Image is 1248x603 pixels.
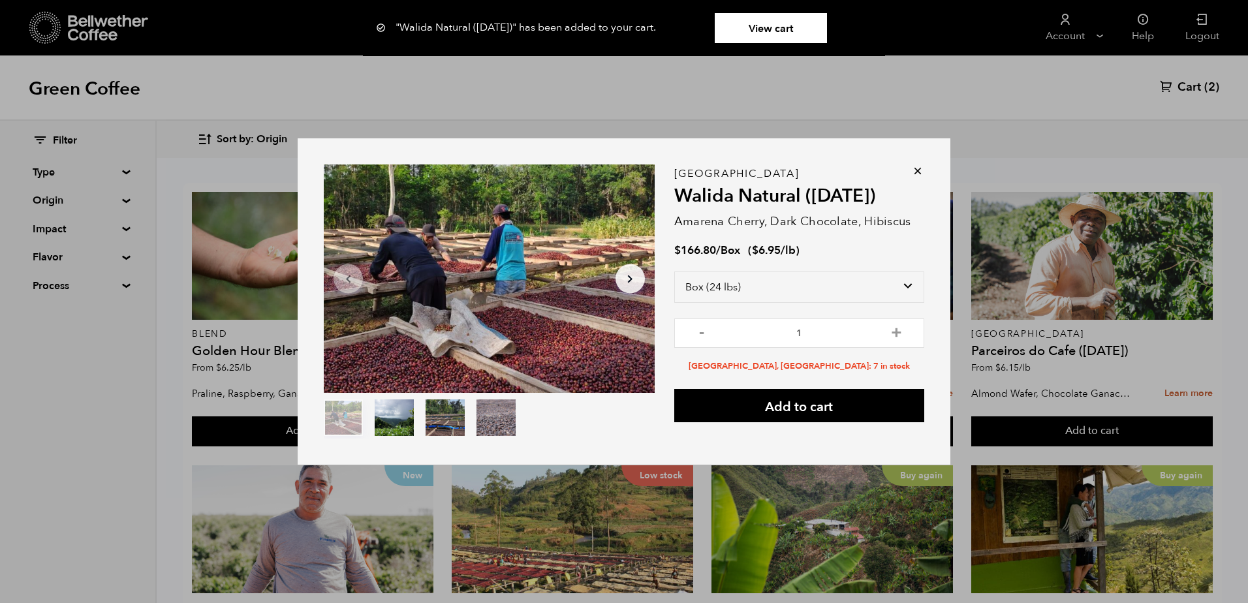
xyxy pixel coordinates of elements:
bdi: 6.95 [752,243,781,258]
li: [GEOGRAPHIC_DATA], [GEOGRAPHIC_DATA]: 7 in stock [674,360,924,373]
bdi: 166.80 [674,243,716,258]
span: /lb [781,243,796,258]
button: + [888,325,905,338]
button: Add to cart [674,389,924,422]
span: ( ) [748,243,800,258]
span: / [716,243,721,258]
h2: Walida Natural ([DATE]) [674,185,924,208]
button: - [694,325,710,338]
span: Box [721,243,740,258]
span: $ [674,243,681,258]
span: $ [752,243,758,258]
p: Amarena Cherry, Dark Chocolate, Hibiscus [674,213,924,230]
